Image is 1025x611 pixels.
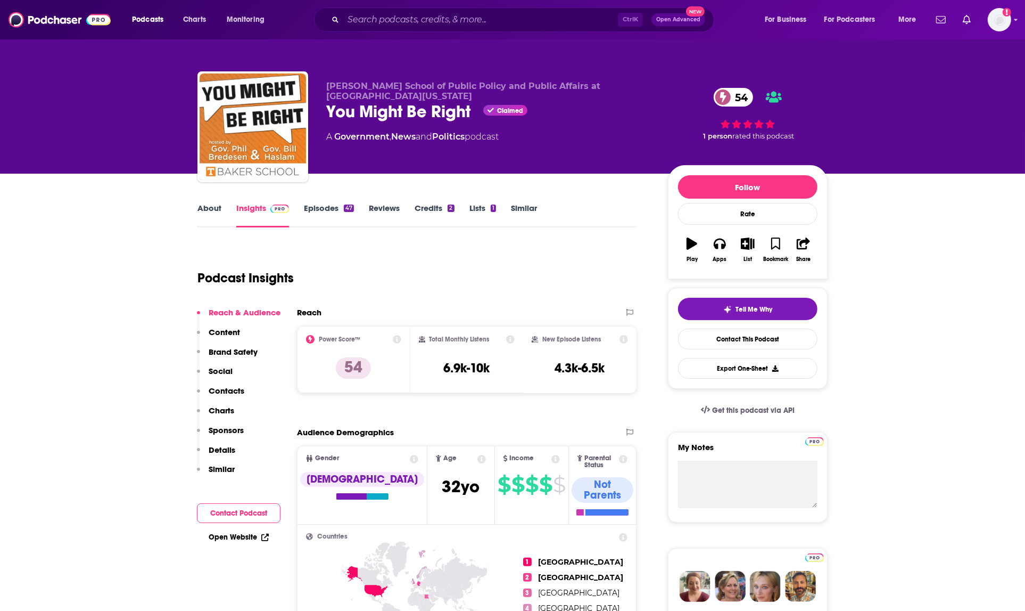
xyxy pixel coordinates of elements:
[219,11,278,28] button: open menu
[200,74,306,180] img: You Might Be Right
[511,476,524,493] span: $
[469,203,496,227] a: Lists1
[734,231,762,269] button: List
[319,336,360,343] h2: Power Score™
[209,366,233,376] p: Social
[498,476,510,493] span: $
[415,203,454,227] a: Credits2
[209,533,269,542] a: Open Website
[183,12,206,27] span: Charts
[824,12,875,27] span: For Podcasters
[197,270,294,286] h1: Podcast Insights
[317,533,348,540] span: Countries
[817,11,891,28] button: open menu
[553,476,565,493] span: $
[511,203,537,227] a: Similar
[715,571,746,602] img: Barbara Profile
[891,11,930,28] button: open menu
[510,455,534,462] span: Income
[805,553,824,562] img: Podchaser Pro
[686,6,705,17] span: New
[197,307,280,327] button: Reach & Audience
[678,298,817,320] button: tell me why sparkleTell Me Why
[743,256,752,263] div: List
[678,358,817,379] button: Export One-Sheet
[209,425,244,435] p: Sponsors
[785,571,816,602] img: Jon Profile
[805,437,824,446] img: Podchaser Pro
[523,589,532,597] span: 3
[197,464,235,484] button: Similar
[525,476,538,493] span: $
[1003,8,1011,17] svg: Add a profile image
[765,12,807,27] span: For Business
[542,336,601,343] h2: New Episode Listens
[324,7,724,32] div: Search podcasts, credits, & more...
[209,405,234,416] p: Charts
[796,256,811,263] div: Share
[227,12,264,27] span: Monitoring
[678,175,817,199] button: Follow
[805,436,824,446] a: Pro website
[304,203,354,227] a: Episodes47
[692,397,803,423] a: Get this podcast via API
[750,571,781,602] img: Jules Profile
[988,8,1011,31] span: Logged in as angelahattar
[315,455,339,462] span: Gender
[197,366,233,386] button: Social
[429,336,490,343] h2: Total Monthly Listens
[9,10,111,30] a: Podchaser - Follow, Share and Rate Podcasts
[391,132,416,142] a: News
[538,557,623,567] span: [GEOGRAPHIC_DATA]
[732,132,794,140] span: rated this podcast
[687,256,698,263] div: Play
[491,205,496,212] div: 1
[703,132,732,140] span: 1 person
[326,81,600,101] span: [PERSON_NAME] School of Public Policy and Public Affairs at [GEOGRAPHIC_DATA][US_STATE]
[270,205,289,213] img: Podchaser Pro
[209,347,258,357] p: Brand Safety
[790,231,817,269] button: Share
[763,256,788,263] div: Bookmark
[443,455,457,462] span: Age
[988,8,1011,31] img: User Profile
[678,442,817,461] label: My Notes
[442,476,480,497] span: 32 yo
[523,573,532,582] span: 2
[197,445,235,465] button: Details
[538,573,623,582] span: [GEOGRAPHIC_DATA]
[736,305,773,314] span: Tell Me Why
[197,405,234,425] button: Charts
[572,477,633,503] div: Not Parents
[369,203,400,227] a: Reviews
[336,357,371,379] p: 54
[125,11,177,28] button: open menu
[523,558,532,566] span: 1
[209,464,235,474] p: Similar
[724,88,753,107] span: 54
[713,256,727,263] div: Apps
[714,88,753,107] a: 54
[197,327,240,347] button: Content
[988,8,1011,31] button: Show profile menu
[932,11,950,29] a: Show notifications dropdown
[448,205,454,212] div: 2
[678,203,817,225] div: Rate
[723,305,732,314] img: tell me why sparkle
[297,427,394,437] h2: Audience Demographics
[539,476,552,493] span: $
[678,329,817,349] a: Contact This Podcast
[209,445,235,455] p: Details
[668,81,828,147] div: 54 1 personrated this podcast
[584,455,617,469] span: Parental Status
[197,347,258,366] button: Brand Safety
[651,13,705,26] button: Open AdvancedNew
[197,503,280,523] button: Contact Podcast
[334,132,390,142] a: Government
[432,132,465,142] a: Politics
[656,17,700,22] span: Open Advanced
[757,11,820,28] button: open menu
[712,406,795,415] span: Get this podcast via API
[762,231,789,269] button: Bookmark
[209,327,240,337] p: Content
